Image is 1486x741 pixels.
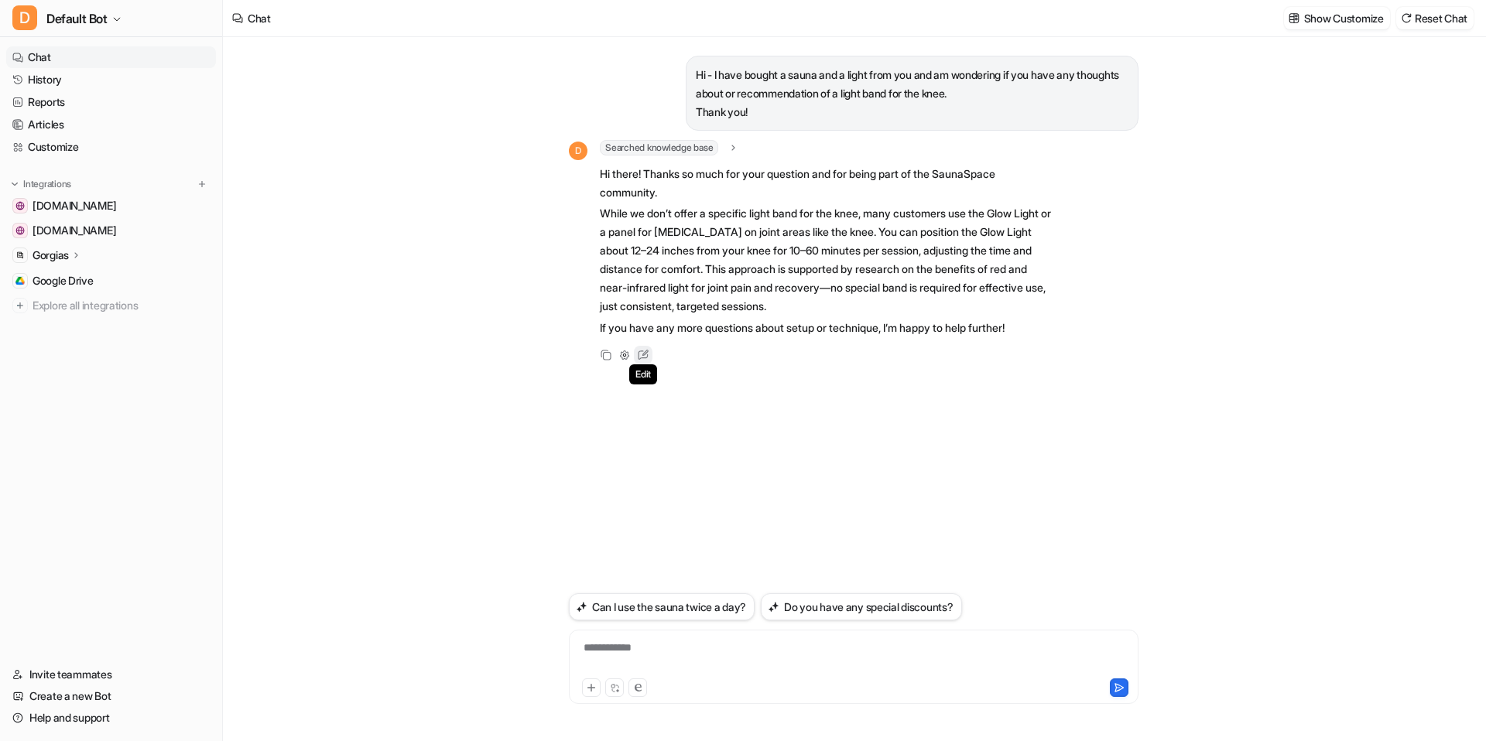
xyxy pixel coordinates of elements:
[600,204,1053,316] p: While we don’t offer a specific light band for the knee, many customers use the Glow Light or a p...
[6,707,216,729] a: Help and support
[761,593,961,620] button: Do you have any special discounts?
[1401,12,1412,24] img: reset
[12,298,28,313] img: explore all integrations
[600,140,718,155] span: Searched knowledge base
[33,248,69,263] p: Gorgias
[6,664,216,685] a: Invite teammates
[6,69,216,90] a: History
[33,198,116,213] span: [DOMAIN_NAME]
[46,8,108,29] span: Default Bot
[6,176,76,192] button: Integrations
[15,276,25,285] img: Google Drive
[6,685,216,707] a: Create a new Bot
[6,295,216,316] a: Explore all integrations
[696,66,1128,121] p: Hi - I have bought a sauna and a light from you and am wondering if you have any thoughts about o...
[6,136,216,158] a: Customize
[6,270,216,292] a: Google DriveGoogle Drive
[1396,7,1474,29] button: Reset Chat
[1289,12,1299,24] img: customize
[15,251,25,260] img: Gorgias
[12,5,37,30] span: D
[6,114,216,135] a: Articles
[33,223,116,238] span: [DOMAIN_NAME]
[629,364,657,384] span: Edit
[15,226,25,235] img: sauna.space
[6,91,216,113] a: Reports
[33,273,94,289] span: Google Drive
[569,593,755,620] button: Can I use the sauna twice a day?
[15,201,25,210] img: help.sauna.space
[1284,7,1390,29] button: Show Customize
[9,179,20,190] img: expand menu
[23,178,71,190] p: Integrations
[6,220,216,241] a: sauna.space[DOMAIN_NAME]
[197,179,207,190] img: menu_add.svg
[33,293,210,318] span: Explore all integrations
[600,319,1053,337] p: If you have any more questions about setup or technique, I’m happy to help further!
[569,142,587,160] span: D
[248,10,271,26] div: Chat
[600,165,1053,202] p: Hi there! Thanks so much for your question and for being part of the SaunaSpace community.
[6,195,216,217] a: help.sauna.space[DOMAIN_NAME]
[6,46,216,68] a: Chat
[1304,10,1384,26] p: Show Customize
